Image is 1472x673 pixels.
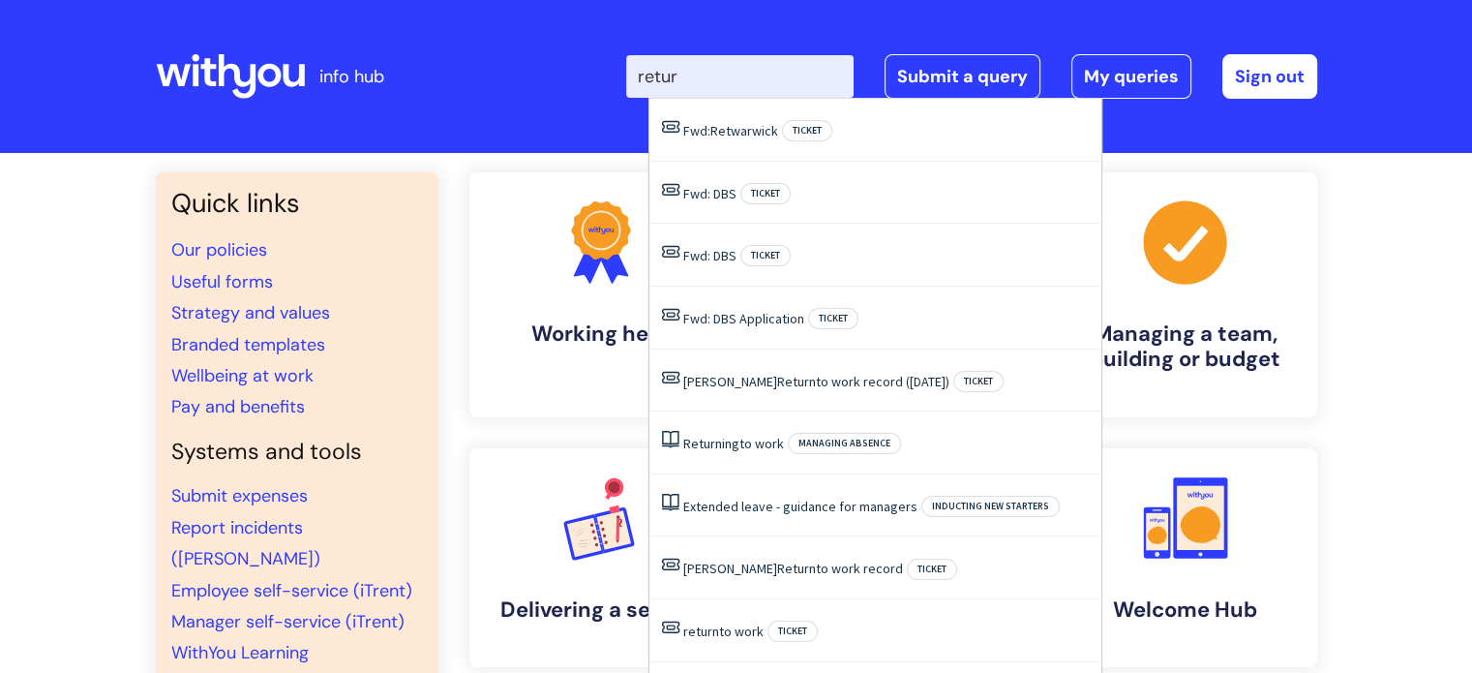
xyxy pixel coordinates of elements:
[1222,54,1317,99] a: Sign out
[485,321,717,347] h4: Working here
[907,559,957,580] span: Ticket
[485,597,717,623] h4: Delivering a service
[683,498,917,515] a: Extended leave - guidance for managers
[171,579,412,602] a: Employee self-service (iTrent)
[171,641,309,664] a: WithYou Learning
[683,435,784,452] a: Returningto work
[171,301,330,324] a: Strategy and values
[171,395,305,418] a: Pay and benefits
[777,373,816,390] span: Return
[1071,54,1191,99] a: My queries
[1054,448,1317,667] a: Welcome Hub
[171,333,325,356] a: Branded templates
[683,623,764,640] a: returnto work
[1069,321,1302,373] h4: Managing a team, building or budget
[782,120,832,141] span: Ticket
[626,55,854,98] input: Search
[171,364,314,387] a: Wellbeing at work
[683,373,949,390] a: [PERSON_NAME]Returnto work record ([DATE])
[740,245,791,266] span: Ticket
[767,621,818,642] span: Ticket
[171,238,267,261] a: Our policies
[171,484,308,507] a: Submit expenses
[953,371,1004,392] span: Ticket
[777,560,816,577] span: Return
[683,623,719,640] span: return
[683,560,903,577] a: [PERSON_NAME]Returnto work record
[469,448,733,667] a: Delivering a service
[171,610,405,633] a: Manager self-service (iTrent)
[740,183,791,204] span: Ticket
[171,439,423,466] h4: Systems and tools
[469,172,733,417] a: Working here
[788,433,901,454] span: Managing absence
[710,122,731,139] span: Ret
[808,308,858,329] span: Ticket
[171,270,273,293] a: Useful forms
[1054,172,1317,417] a: Managing a team, building or budget
[885,54,1040,99] a: Submit a query
[319,61,384,92] p: info hub
[171,188,423,219] h3: Quick links
[683,247,736,264] a: Fwd: DBS
[683,435,739,452] span: Returning
[921,496,1060,517] span: Inducting new starters
[626,54,1317,99] div: | -
[1069,597,1302,623] h4: Welcome Hub
[683,310,804,327] a: Fwd: DBS Application
[683,185,736,202] a: Fwd: DBS
[171,516,320,570] a: Report incidents ([PERSON_NAME])
[683,122,778,139] a: Fwd:Retwarwick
